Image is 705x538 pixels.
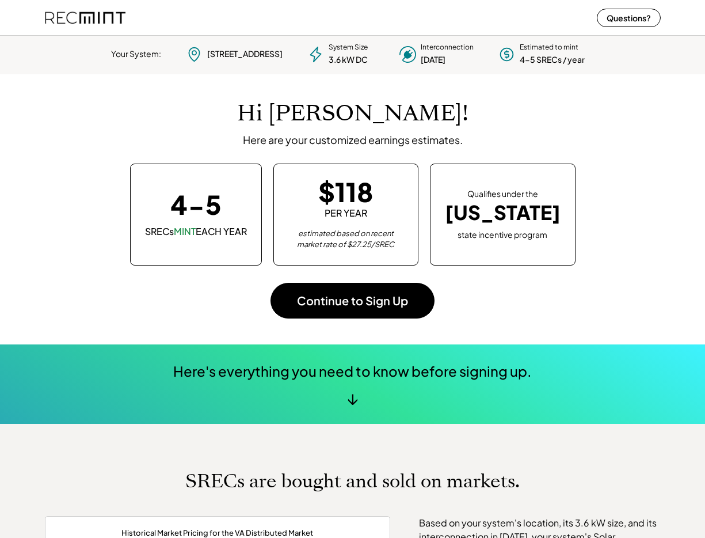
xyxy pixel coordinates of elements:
[207,48,283,60] div: [STREET_ADDRESS]
[520,54,585,66] div: 4-5 SRECs / year
[458,228,547,241] div: state incentive program
[173,362,532,381] div: Here's everything you need to know before signing up.
[329,54,368,66] div: 3.6 kW DC
[121,528,313,538] div: Historical Market Pricing for the VA Distributed Market
[445,201,561,225] div: [US_STATE]
[170,191,222,217] div: 4-5
[347,389,358,407] div: ↓
[318,179,373,204] div: $118
[45,2,125,33] img: recmint-logotype%403x%20%281%29.jpeg
[325,207,367,219] div: PER YEAR
[597,9,661,27] button: Questions?
[421,43,474,52] div: Interconnection
[174,225,196,237] font: MINT
[270,283,435,319] button: Continue to Sign Up
[145,225,247,238] div: SRECs EACH YEAR
[185,470,520,492] h1: SRECs are bought and sold on markets.
[467,188,538,200] div: Qualifies under the
[421,54,445,66] div: [DATE]
[329,43,368,52] div: System Size
[520,43,578,52] div: Estimated to mint
[111,48,161,60] div: Your System:
[243,133,463,146] div: Here are your customized earnings estimates.
[237,100,468,127] h1: Hi [PERSON_NAME]!
[288,228,403,251] div: estimated based on recent market rate of $27.25/SREC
